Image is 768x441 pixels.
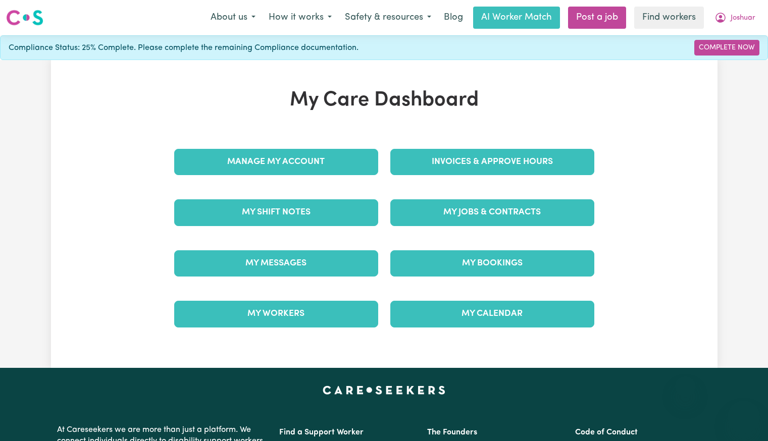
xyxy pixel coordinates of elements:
[390,199,594,226] a: My Jobs & Contracts
[262,7,338,28] button: How it works
[6,9,43,27] img: Careseekers logo
[174,199,378,226] a: My Shift Notes
[174,301,378,327] a: My Workers
[438,7,469,29] a: Blog
[174,250,378,277] a: My Messages
[6,6,43,29] a: Careseekers logo
[323,386,445,394] a: Careseekers home page
[575,428,638,436] a: Code of Conduct
[9,42,359,54] span: Compliance Status: 25% Complete. Please complete the remaining Compliance documentation.
[279,428,364,436] a: Find a Support Worker
[390,149,594,175] a: Invoices & Approve Hours
[174,149,378,175] a: Manage My Account
[390,250,594,277] a: My Bookings
[694,40,759,56] a: Complete Now
[390,301,594,327] a: My Calendar
[338,7,438,28] button: Safety & resources
[168,88,600,113] h1: My Care Dashboard
[473,7,560,29] a: AI Worker Match
[731,13,755,24] span: Joshuar
[675,376,695,397] iframe: Close message
[634,7,704,29] a: Find workers
[728,401,760,433] iframe: Button to launch messaging window
[204,7,262,28] button: About us
[427,428,477,436] a: The Founders
[708,7,762,28] button: My Account
[568,7,626,29] a: Post a job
